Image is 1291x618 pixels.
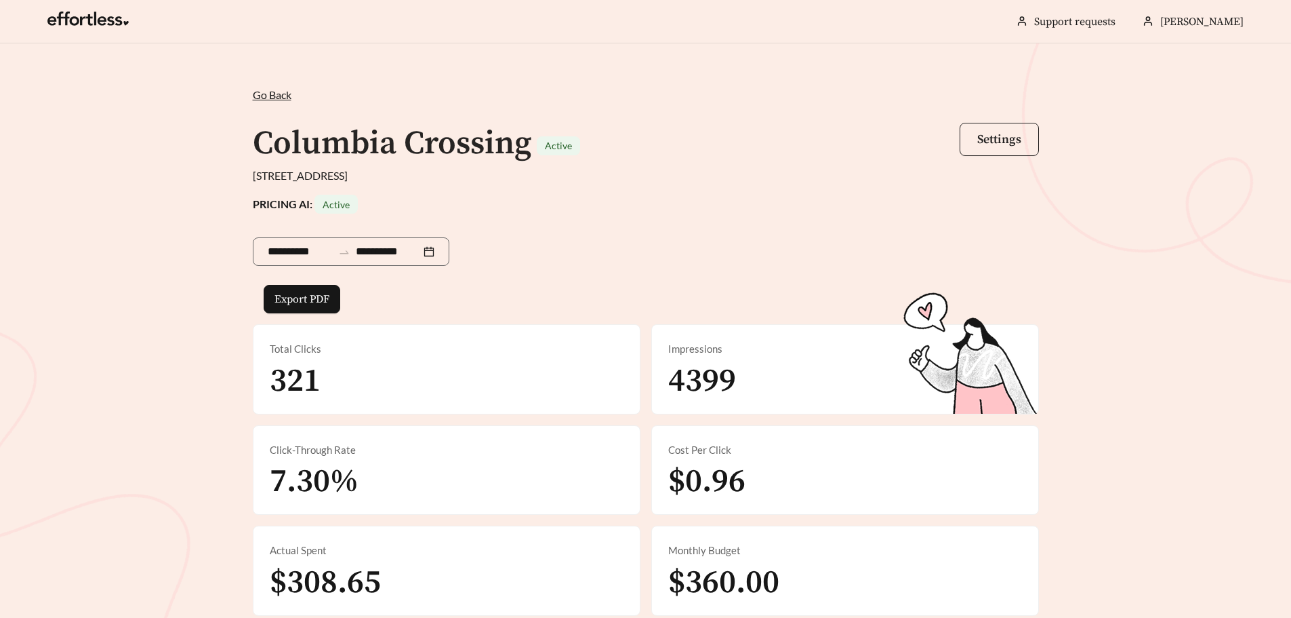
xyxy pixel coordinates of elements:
[253,197,358,210] strong: PRICING AI:
[274,291,329,307] span: Export PDF
[668,461,745,502] span: $0.96
[545,140,572,151] span: Active
[253,88,291,101] span: Go Back
[270,562,381,603] span: $308.65
[668,442,1022,458] div: Cost Per Click
[264,285,340,313] button: Export PDF
[668,361,736,402] span: 4399
[1034,15,1115,28] a: Support requests
[668,543,1022,558] div: Monthly Budget
[253,123,531,164] h1: Columbia Crossing
[338,246,350,258] span: swap-right
[977,132,1021,147] span: Settings
[668,562,779,603] span: $360.00
[270,361,321,402] span: 321
[960,123,1039,156] button: Settings
[270,543,623,558] div: Actual Spent
[270,442,623,458] div: Click-Through Rate
[253,168,1039,184] div: [STREET_ADDRESS]
[323,199,350,210] span: Active
[668,341,1022,357] div: Impressions
[338,246,350,258] span: to
[1160,15,1244,28] span: [PERSON_NAME]
[270,461,358,502] span: 7.30%
[270,341,623,357] div: Total Clicks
